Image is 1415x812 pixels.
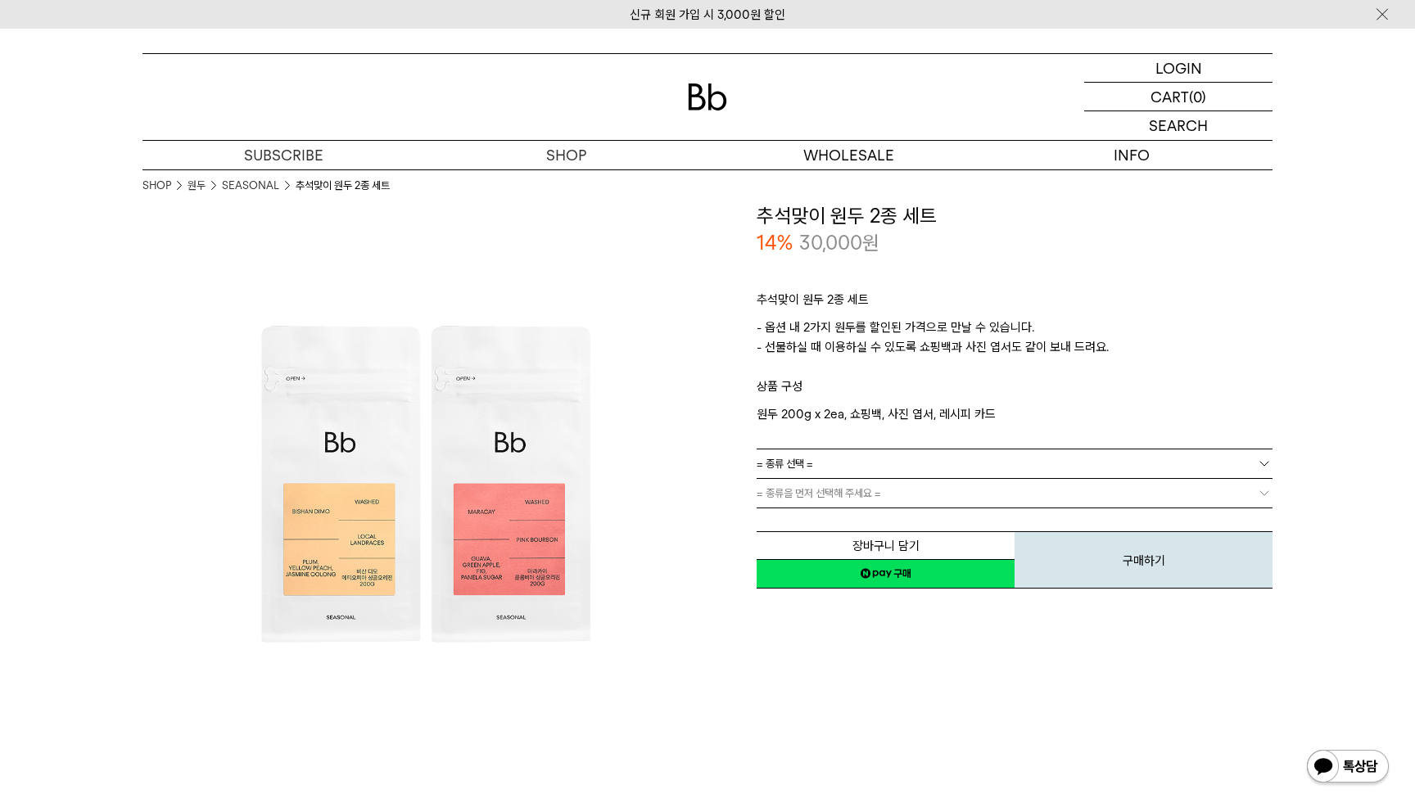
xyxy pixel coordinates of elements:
[1151,83,1189,111] p: CART
[1155,54,1202,82] p: LOGIN
[1084,54,1273,83] a: LOGIN
[188,178,206,194] a: 원두
[630,7,785,22] a: 신규 회원 가입 시 3,000원 할인
[296,178,390,194] li: 추석맞이 원두 2종 세트
[1305,748,1390,787] img: 카카오톡 채널 1:1 채팅 버튼
[425,141,707,169] a: SHOP
[142,178,171,194] a: SHOP
[757,559,1015,589] a: 새창
[142,202,707,767] img: 추석맞이 원두 2종 세트
[757,404,1273,424] p: 원두 200g x 2ea, 쇼핑백, 사진 엽서, 레시피 카드
[1015,531,1273,589] button: 구매하기
[707,141,990,169] p: WHOLESALE
[757,318,1273,377] p: - 옵션 내 2가지 원두를 할인된 가격으로 만날 수 있습니다. - 선물하실 때 이용하실 수 있도록 쇼핑백과 사진 엽서도 같이 보내 드려요.
[757,479,881,508] span: = 종류을 먼저 선택해 주세요 =
[862,231,879,255] span: 원
[688,83,727,111] img: 로고
[757,229,793,257] p: 14%
[1084,83,1273,111] a: CART (0)
[757,531,1015,560] button: 장바구니 담기
[1189,83,1206,111] p: (0)
[757,449,813,478] span: = 종류 선택 =
[757,377,1273,404] p: 상품 구성
[1149,111,1208,140] p: SEARCH
[799,229,879,257] p: 30,000
[757,202,1273,230] h3: 추석맞이 원두 2종 세트
[142,141,425,169] a: SUBSCRIBE
[757,290,1273,318] p: 추석맞이 원두 2종 세트
[990,141,1273,169] p: INFO
[222,178,279,194] a: SEASONAL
